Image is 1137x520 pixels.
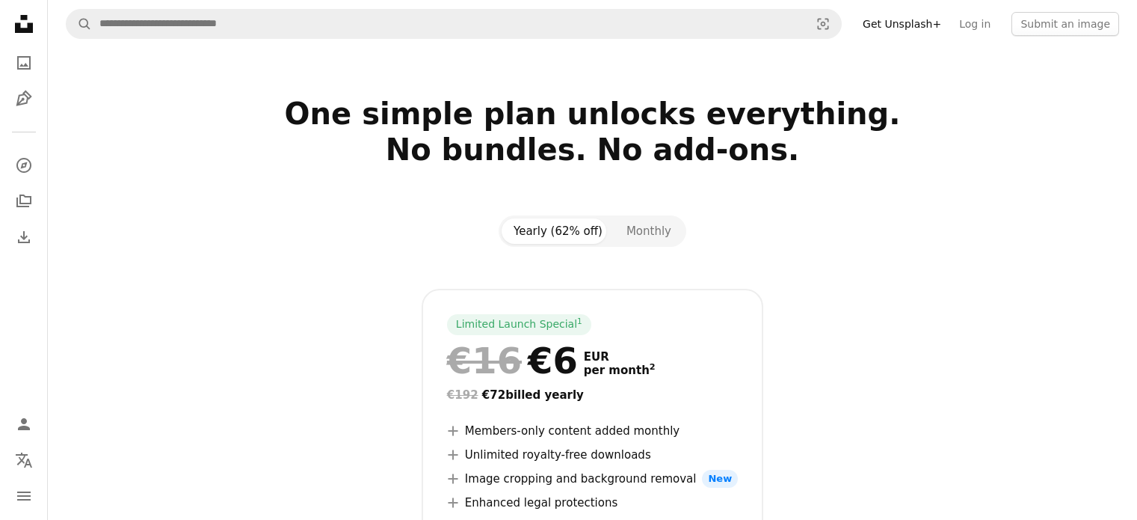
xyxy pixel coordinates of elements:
[702,470,738,488] span: New
[950,12,999,36] a: Log in
[447,386,738,404] div: €72 billed yearly
[574,317,585,332] a: 1
[9,84,39,114] a: Illustrations
[9,9,39,42] a: Home — Unsplash
[9,481,39,511] button: Menu
[67,10,92,38] button: Search Unsplash
[577,316,582,325] sup: 1
[9,445,39,475] button: Language
[108,96,1077,204] h2: One simple plan unlocks everything. No bundles. No add-ons.
[9,222,39,252] a: Download History
[447,341,522,380] span: €16
[9,150,39,180] a: Explore
[447,470,738,488] li: Image cropping and background removal
[447,494,738,512] li: Enhanced legal protections
[502,218,614,244] button: Yearly (62% off)
[66,9,842,39] form: Find visuals sitewide
[650,362,656,372] sup: 2
[614,218,683,244] button: Monthly
[447,422,738,440] li: Members-only content added monthly
[9,48,39,78] a: Photos
[9,409,39,439] a: Log in / Sign up
[447,446,738,464] li: Unlimited royalty-free downloads
[854,12,950,36] a: Get Unsplash+
[647,364,659,377] a: 2
[1011,12,1119,36] button: Submit an image
[447,341,578,380] div: €6
[9,186,39,216] a: Collections
[584,364,656,377] span: per month
[447,388,478,402] span: €192
[447,314,591,335] div: Limited Launch Special
[805,10,841,38] button: Visual search
[584,350,656,364] span: EUR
